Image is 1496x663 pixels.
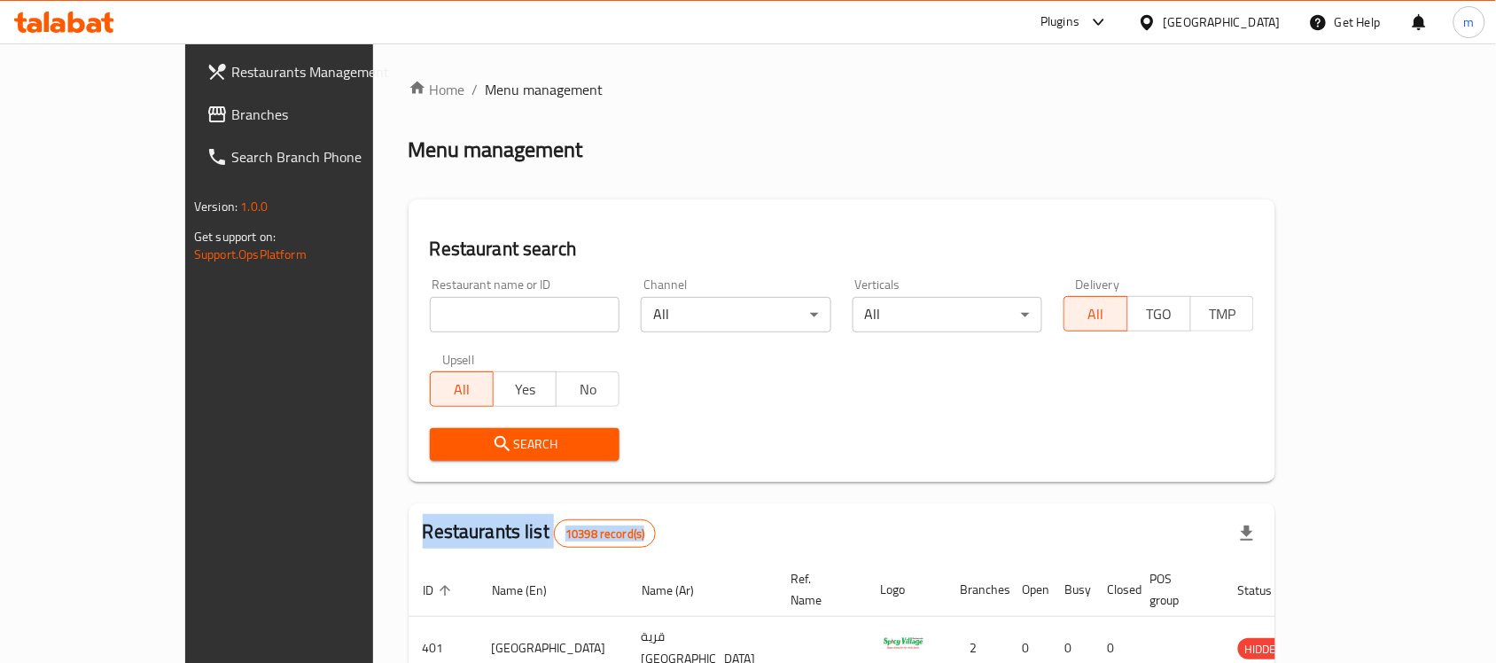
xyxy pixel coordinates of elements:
[442,354,475,366] label: Upsell
[1135,301,1184,327] span: TGO
[409,79,1275,100] nav: breadcrumb
[231,146,421,168] span: Search Branch Phone
[1127,296,1191,331] button: TGO
[486,79,604,100] span: Menu management
[1238,580,1296,601] span: Status
[1190,296,1254,331] button: TMP
[1071,301,1120,327] span: All
[472,79,479,100] li: /
[1150,568,1203,611] span: POS group
[430,236,1254,262] h2: Restaurant search
[231,61,421,82] span: Restaurants Management
[867,563,947,617] th: Logo
[430,297,620,332] input: Search for restaurant name or ID..
[231,104,421,125] span: Branches
[430,428,620,461] button: Search
[501,377,549,402] span: Yes
[1164,12,1281,32] div: [GEOGRAPHIC_DATA]
[1198,301,1247,327] span: TMP
[409,136,583,164] h2: Menu management
[192,51,435,93] a: Restaurants Management
[1094,563,1136,617] th: Closed
[1226,512,1268,555] div: Export file
[430,371,494,407] button: All
[791,568,845,611] span: Ref. Name
[1040,12,1079,33] div: Plugins
[555,526,655,542] span: 10398 record(s)
[1051,563,1094,617] th: Busy
[192,136,435,178] a: Search Branch Phone
[194,195,238,218] span: Version:
[1009,563,1051,617] th: Open
[564,377,612,402] span: No
[444,433,606,456] span: Search
[409,79,465,100] a: Home
[1064,296,1127,331] button: All
[423,519,657,548] h2: Restaurants list
[192,93,435,136] a: Branches
[194,225,276,248] span: Get support on:
[556,371,619,407] button: No
[947,563,1009,617] th: Branches
[554,519,656,548] div: Total records count
[423,580,456,601] span: ID
[1238,639,1291,659] span: HIDDEN
[240,195,268,218] span: 1.0.0
[1464,12,1475,32] span: m
[1076,278,1120,291] label: Delivery
[641,297,831,332] div: All
[438,377,487,402] span: All
[194,243,307,266] a: Support.OpsPlatform
[492,580,570,601] span: Name (En)
[1238,638,1291,659] div: HIDDEN
[493,371,557,407] button: Yes
[853,297,1043,332] div: All
[642,580,717,601] span: Name (Ar)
